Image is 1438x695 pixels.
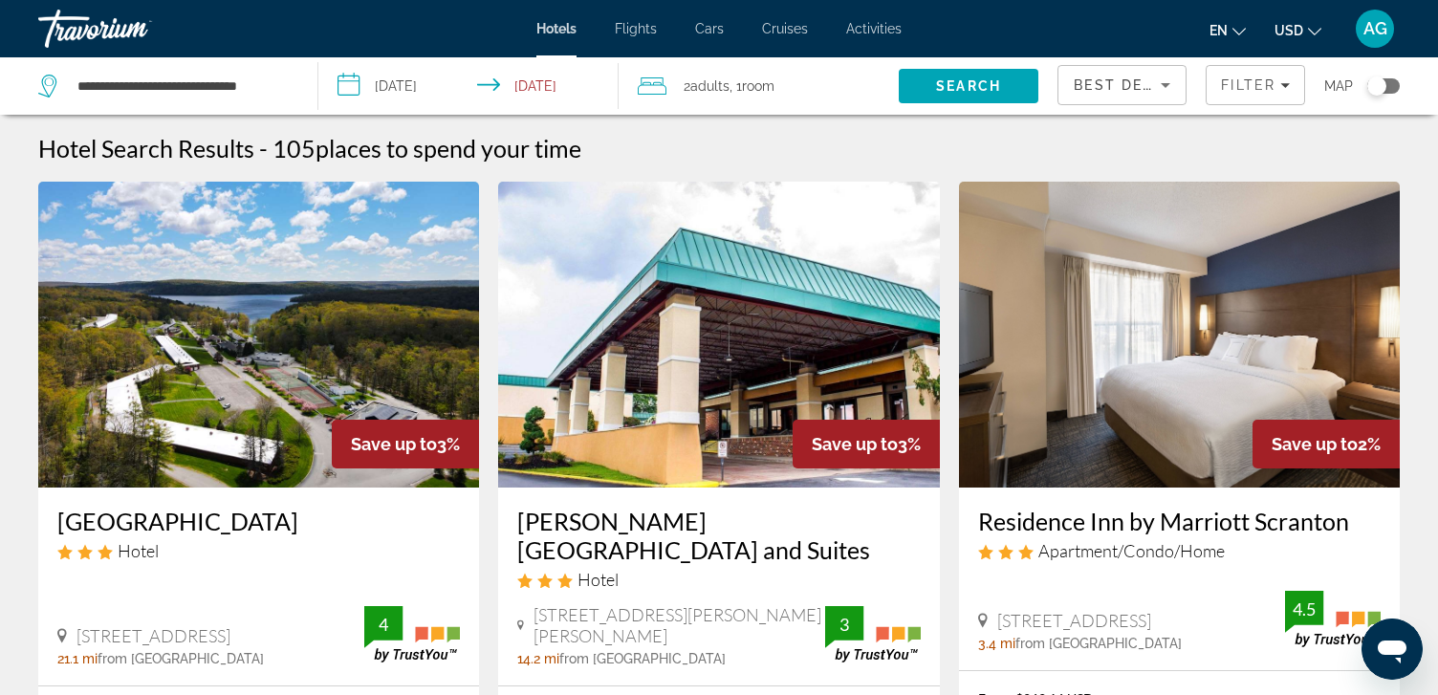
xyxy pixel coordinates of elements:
[899,69,1039,103] button: Search
[1285,591,1381,647] img: TrustYou guest rating badge
[318,57,618,115] button: Select check in and out date
[38,4,229,54] a: Travorium
[1253,420,1400,468] div: 2%
[98,651,264,666] span: from [GEOGRAPHIC_DATA]
[978,507,1381,535] a: Residence Inn by Marriott Scranton
[742,78,774,94] span: Room
[1221,77,1275,93] span: Filter
[57,540,460,561] div: 3 star Hotel
[332,420,479,468] div: 3%
[1350,9,1400,49] button: User Menu
[1209,16,1246,44] button: Change language
[351,434,437,454] span: Save up to
[1272,434,1358,454] span: Save up to
[978,636,1015,651] span: 3.4 mi
[978,540,1381,561] div: 3 star Apartment
[846,21,902,36] a: Activities
[536,21,577,36] a: Hotels
[825,613,863,636] div: 3
[1324,73,1353,99] span: Map
[1362,619,1423,680] iframe: Button to launch messaging window
[825,606,921,662] img: TrustYou guest rating badge
[364,606,460,662] img: TrustYou guest rating badge
[690,78,730,94] span: Adults
[1285,597,1323,620] div: 4.5
[1038,540,1225,561] span: Apartment/Condo/Home
[1275,16,1321,44] button: Change currency
[38,182,479,488] img: Cove Haven Resort
[936,78,1001,94] span: Search
[1275,23,1303,38] span: USD
[1209,23,1228,38] span: en
[517,569,920,590] div: 3 star Hotel
[1353,77,1400,95] button: Toggle map
[57,651,98,666] span: 21.1 mi
[619,57,899,115] button: Travelers: 2 adults, 0 children
[498,182,939,488] img: Wilkes Barre Inn and Suites
[615,21,657,36] a: Flights
[316,134,581,163] span: places to spend your time
[730,73,774,99] span: , 1
[1074,74,1170,97] mat-select: Sort by
[38,134,254,163] h1: Hotel Search Results
[1363,19,1387,38] span: AG
[695,21,724,36] a: Cars
[793,420,940,468] div: 3%
[577,569,619,590] span: Hotel
[517,507,920,564] a: [PERSON_NAME][GEOGRAPHIC_DATA] and Suites
[997,610,1151,631] span: [STREET_ADDRESS]
[684,73,730,99] span: 2
[762,21,808,36] a: Cruises
[812,434,898,454] span: Save up to
[364,613,403,636] div: 4
[1074,77,1173,93] span: Best Deals
[1206,65,1305,105] button: Filters
[534,604,824,646] span: [STREET_ADDRESS][PERSON_NAME][PERSON_NAME]
[959,182,1400,488] img: Residence Inn by Marriott Scranton
[76,625,230,646] span: [STREET_ADDRESS]
[517,651,559,666] span: 14.2 mi
[57,507,460,535] a: [GEOGRAPHIC_DATA]
[559,651,726,666] span: from [GEOGRAPHIC_DATA]
[76,72,289,100] input: Search hotel destination
[118,540,159,561] span: Hotel
[259,134,268,163] span: -
[1015,636,1182,651] span: from [GEOGRAPHIC_DATA]
[272,134,581,163] h2: 105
